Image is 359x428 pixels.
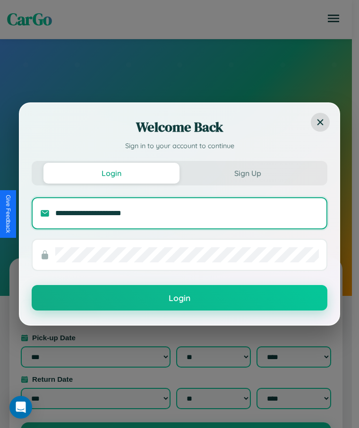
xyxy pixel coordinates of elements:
button: Sign Up [179,163,316,184]
p: Sign in to your account to continue [32,141,327,151]
button: Login [32,285,327,311]
div: Give Feedback [5,195,11,233]
div: Open Intercom Messenger [9,396,32,419]
button: Login [43,163,179,184]
h2: Welcome Back [32,117,327,136]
